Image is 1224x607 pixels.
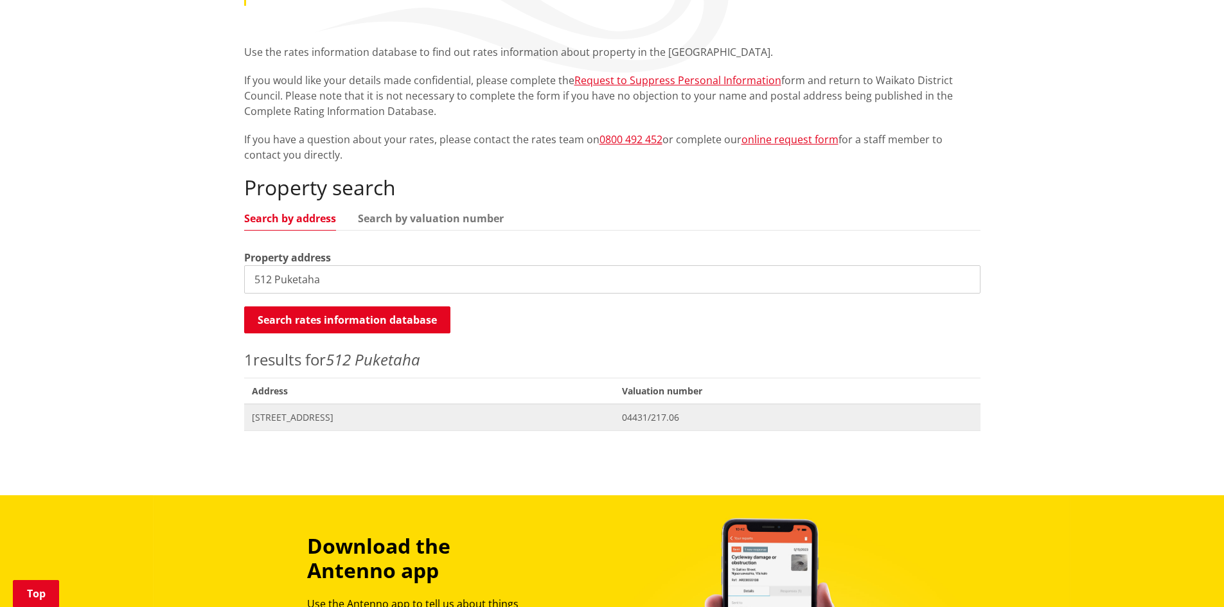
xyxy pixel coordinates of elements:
p: Use the rates information database to find out rates information about property in the [GEOGRAPHI... [244,44,980,60]
span: 1 [244,349,253,370]
a: Search by valuation number [358,213,504,224]
p: If you would like your details made confidential, please complete the form and return to Waikato ... [244,73,980,119]
a: Request to Suppress Personal Information [574,73,781,87]
label: Property address [244,250,331,265]
span: Valuation number [614,378,980,404]
h3: Download the Antenno app [307,534,540,583]
h2: Property search [244,175,980,200]
a: [STREET_ADDRESS] 04431/217.06 [244,404,980,430]
a: Top [13,580,59,607]
button: Search rates information database [244,306,450,333]
a: Search by address [244,213,336,224]
p: results for [244,348,980,371]
span: 04431/217.06 [622,411,972,424]
em: 512 Puketaha [326,349,420,370]
a: 0800 492 452 [599,132,662,146]
span: [STREET_ADDRESS] [252,411,607,424]
a: online request form [741,132,838,146]
iframe: Messenger Launcher [1165,553,1211,599]
iframe: Messenger [937,122,1211,547]
input: e.g. Duke Street NGARUAWAHIA [244,265,980,294]
span: Address [244,378,615,404]
p: If you have a question about your rates, please contact the rates team on or complete our for a s... [244,132,980,163]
